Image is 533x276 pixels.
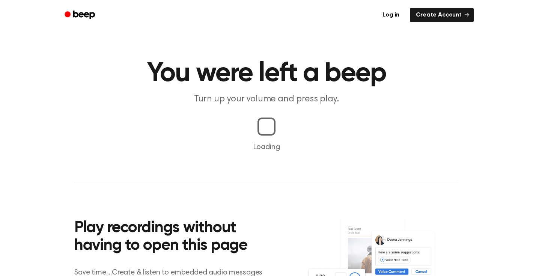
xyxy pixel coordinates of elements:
[74,60,459,87] h1: You were left a beep
[9,142,524,153] p: Loading
[410,8,474,22] a: Create Account
[376,8,405,22] a: Log in
[59,8,102,23] a: Beep
[74,219,277,255] h2: Play recordings without having to open this page
[122,93,411,106] p: Turn up your volume and press play.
